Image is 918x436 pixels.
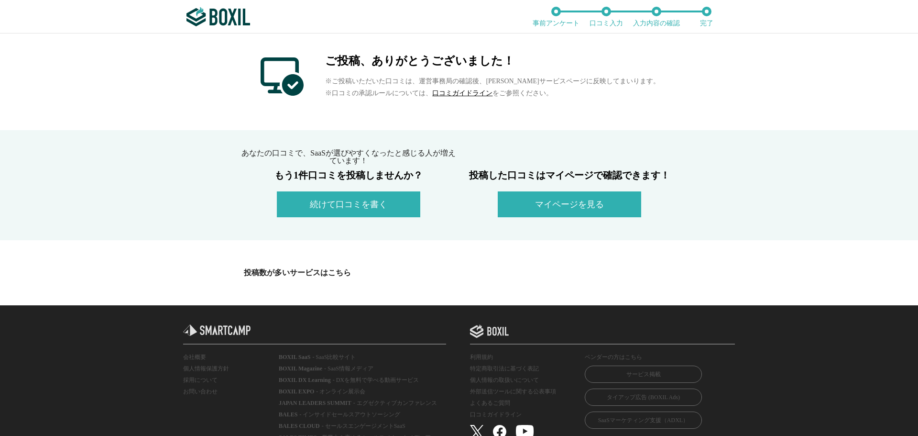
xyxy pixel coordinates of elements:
[279,423,446,429] a: BALES CLOUD- セールスエンゲージメントSaaS
[279,354,310,360] p: BOXIL SaaS
[325,75,659,87] p: ※ご投稿いただいた口コミは、運営事務局の確認後、[PERSON_NAME]サービスページに反映してまいります。
[279,389,314,394] p: BOXIL EXPO
[279,366,322,371] p: BOXIL Magazine
[312,354,356,360] p: - SaaS比較サイト
[470,377,585,383] a: 個人情報の取扱いについて
[279,389,446,394] a: BOXIL EXPO- オンライン展示会
[531,7,581,27] li: 事前アンケート
[279,412,446,417] a: BALES- インサイドセールスアウトソーシング
[241,149,456,165] span: あなたの口コミで、SaaSが選びやすくなったと感じる人が増えています！
[279,377,331,383] p: BOXIL DX Learning
[279,366,446,371] a: BOXIL Magazine- SaaS情報メディア
[322,423,405,429] p: - セールスエンゲージメントSaaS
[316,389,365,394] p: - オンライン展示会
[299,412,400,417] p: - インサイドセールスアウトソーシング
[470,354,585,360] a: 利用規約
[183,324,251,336] img: smartcamp_logo.svg
[585,354,702,360] p: ベンダーの方はこちら
[585,389,701,405] a: タイアップ広告 (BOXIL Ads)
[470,400,585,406] a: よくあるご質問
[183,354,279,360] a: 会社概要
[244,269,680,277] div: 投稿数が多いサービスはこちら
[470,412,585,417] a: 口コミガイドライン
[186,7,250,26] img: ボクシルSaaS_ロゴ
[353,400,437,406] p: - エグゼクティブカンファレンス
[626,371,661,377] p: サービス掲載
[183,366,279,371] a: 個人情報保護方針
[279,354,446,360] a: BOXIL SaaS- SaaS比較サイト
[631,7,681,27] li: 入力内容の確認
[459,170,680,180] h3: 投稿した口コミはマイページで確認できます！
[279,377,446,383] a: BOXIL DX Learning- DXを無料で学べる動画サービス
[585,412,701,428] a: SaaSマーケティング支援（ADXL）
[238,170,459,180] h3: もう1件口コミを投稿しませんか？
[585,366,701,382] a: サービス掲載
[498,201,641,209] a: マイページを見る
[183,377,279,383] a: 採用について
[279,400,446,406] a: JAPAN LEADERS SUMMIT- エグゼクティブカンファレンス
[325,55,659,67] h2: ご投稿、ありがとうございました！
[279,400,351,406] p: JAPAN LEADERS SUMMIT
[279,412,297,417] p: BALES
[277,201,420,209] a: 続けて口コミを書く
[581,7,631,27] li: 口コミ入力
[183,389,279,394] a: お問い合わせ
[324,366,373,371] p: - SaaS情報メディア
[325,87,659,99] p: ※口コミの承認ルールについては、 をご参照ください。
[498,191,641,217] button: マイページを見る
[598,417,688,423] p: SaaSマーケティング支援（ADXL）
[681,7,732,27] li: 完了
[277,191,420,217] button: 続けて口コミを書く
[279,423,320,429] p: BALES CLOUD
[470,366,585,371] a: 特定商取引法に基づく表記
[432,89,492,97] a: 口コミガイドライン
[470,389,585,394] a: 外部送信ツールに関する公表事項
[333,377,419,383] p: - DXを無料で学べる動画サービス
[470,324,525,338] img: boxil_logo.svg
[607,394,680,400] p: タイアップ広告 (BOXIL Ads)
